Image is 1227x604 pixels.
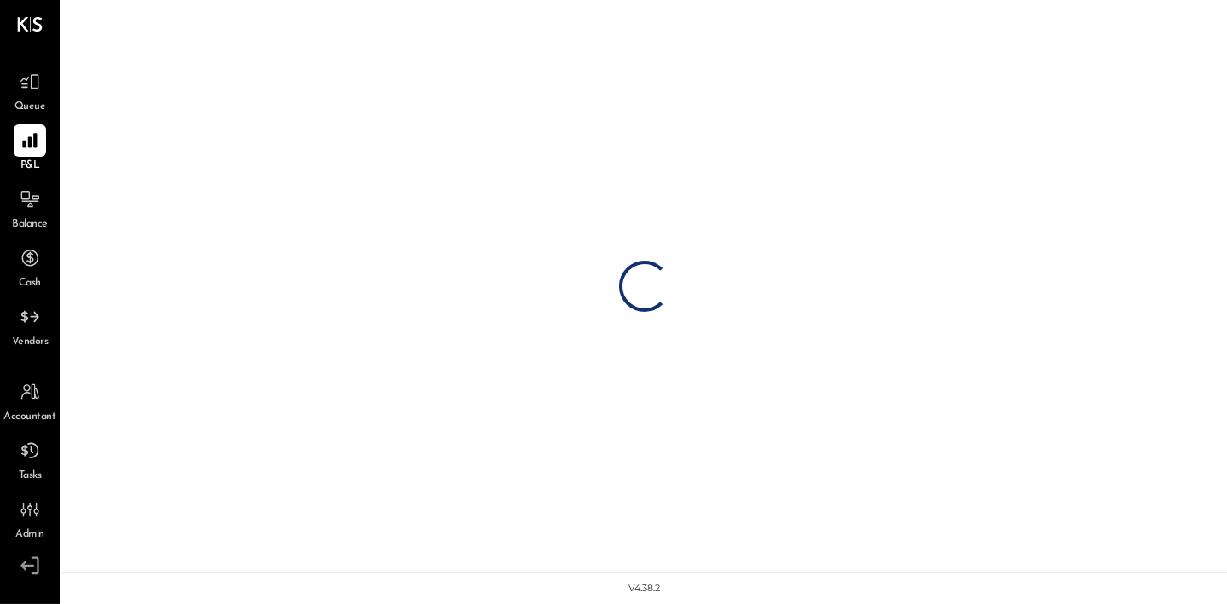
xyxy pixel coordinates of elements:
[4,410,56,425] span: Accountant
[1,301,59,350] a: Vendors
[1,376,59,425] a: Accountant
[19,276,41,291] span: Cash
[12,217,48,233] span: Balance
[1,242,59,291] a: Cash
[12,335,49,350] span: Vendors
[15,527,44,543] span: Admin
[1,124,59,174] a: P&L
[19,469,42,484] span: Tasks
[1,434,59,484] a: Tasks
[628,582,660,595] div: v 4.38.2
[14,100,46,115] span: Queue
[1,183,59,233] a: Balance
[20,158,40,174] span: P&L
[1,66,59,115] a: Queue
[1,493,59,543] a: Admin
